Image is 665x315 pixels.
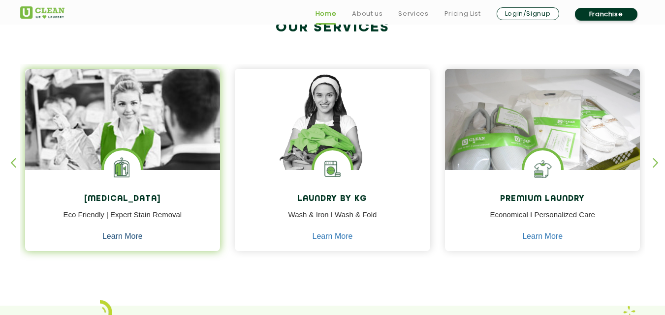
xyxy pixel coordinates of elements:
p: Wash & Iron I Wash & Fold [242,209,423,231]
img: a girl with laundry basket [235,69,430,199]
a: Pricing List [444,8,481,20]
a: Learn More [313,232,353,241]
a: Login/Signup [497,7,559,20]
h4: [MEDICAL_DATA] [32,195,213,204]
img: laundry done shoes and clothes [445,69,640,199]
img: Shoes Cleaning [524,150,561,187]
a: Services [398,8,428,20]
img: Laundry Services near me [104,150,141,187]
a: Learn More [102,232,143,241]
a: Learn More [522,232,563,241]
h4: Premium Laundry [452,195,633,204]
img: Drycleaners near me [25,69,221,226]
a: Franchise [575,8,637,21]
a: Home [316,8,337,20]
h2: Our Services [20,20,645,36]
p: Eco Friendly | Expert Stain Removal [32,209,213,231]
img: laundry washing machine [314,150,351,187]
h4: Laundry by Kg [242,195,423,204]
a: About us [352,8,382,20]
img: UClean Laundry and Dry Cleaning [20,6,64,19]
p: Economical I Personalized Care [452,209,633,231]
